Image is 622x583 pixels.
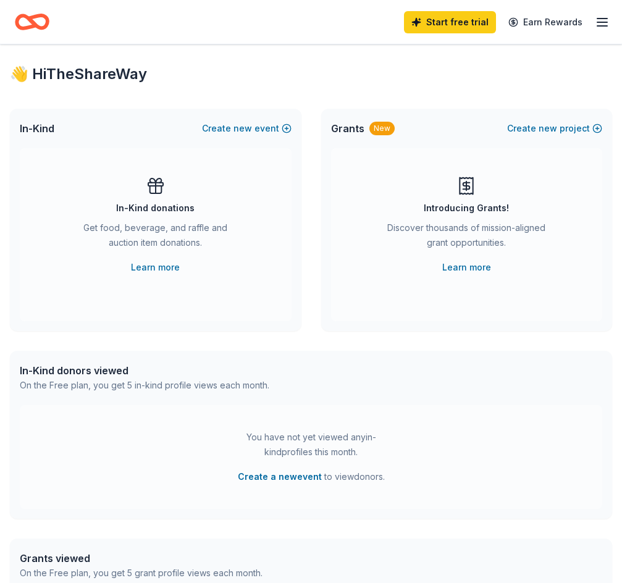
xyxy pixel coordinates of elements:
[10,64,612,84] div: 👋 Hi TheShareWay
[20,566,263,581] div: On the Free plan, you get 5 grant profile views each month.
[131,260,180,275] a: Learn more
[380,220,553,255] div: Discover thousands of mission-aligned grant opportunities.
[20,551,263,566] div: Grants viewed
[442,260,491,275] a: Learn more
[404,11,496,33] a: Start free trial
[20,363,269,378] div: In-Kind donors viewed
[424,201,509,216] div: Introducing Grants!
[15,7,49,36] a: Home
[369,122,395,135] div: New
[238,469,385,484] span: to view donors .
[331,121,364,136] span: Grants
[501,11,590,33] a: Earn Rewards
[20,121,54,136] span: In-Kind
[539,121,557,136] span: new
[233,121,252,136] span: new
[234,430,389,459] div: You have not yet viewed any in-kind profiles this month.
[238,469,322,484] button: Create a newevent
[116,201,195,216] div: In-Kind donations
[202,121,292,136] button: Createnewevent
[69,220,242,255] div: Get food, beverage, and raffle and auction item donations.
[20,378,269,393] div: On the Free plan, you get 5 in-kind profile views each month.
[507,121,602,136] button: Createnewproject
